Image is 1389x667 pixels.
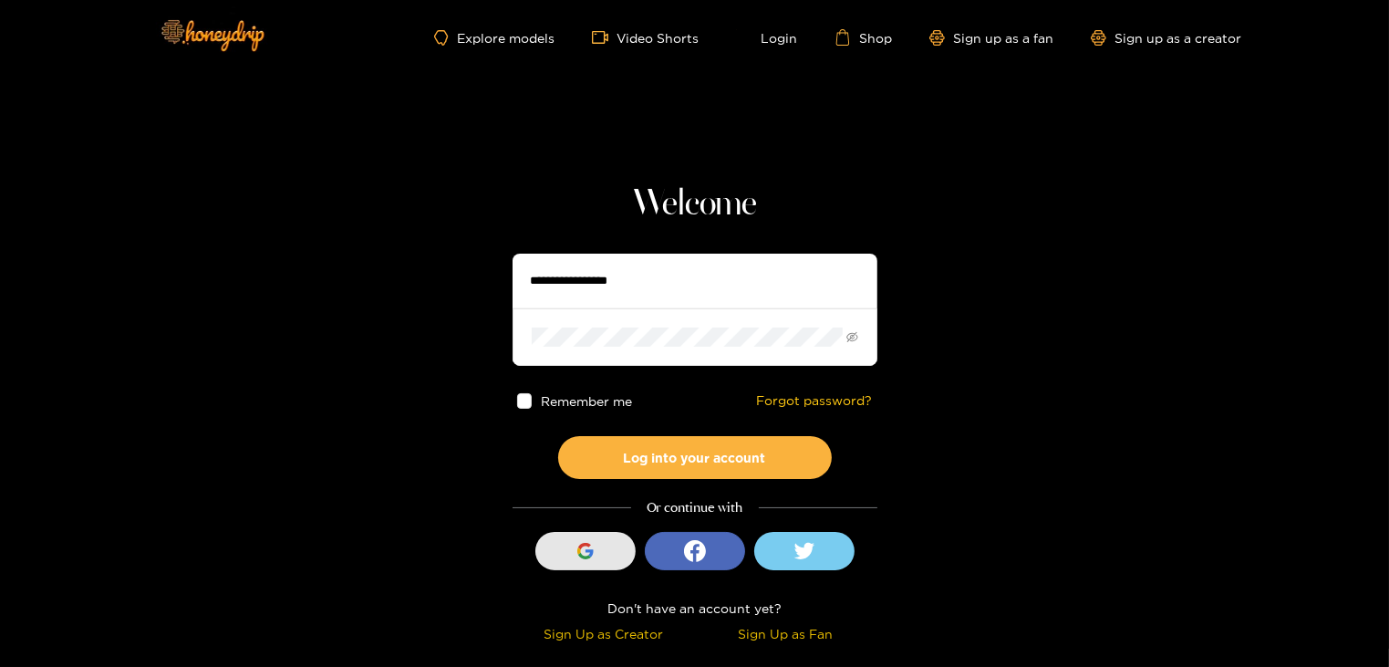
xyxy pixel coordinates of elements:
[517,623,690,644] div: Sign Up as Creator
[513,497,877,518] div: Or continue with
[434,30,555,46] a: Explore models
[592,29,700,46] a: Video Shorts
[834,29,893,46] a: Shop
[757,393,873,409] a: Forgot password?
[1091,30,1242,46] a: Sign up as a creator
[558,436,832,479] button: Log into your account
[736,29,798,46] a: Login
[513,182,877,226] h1: Welcome
[513,598,877,619] div: Don't have an account yet?
[592,29,617,46] span: video-camera
[541,394,632,408] span: Remember me
[929,30,1054,46] a: Sign up as a fan
[846,331,858,343] span: eye-invisible
[700,623,873,644] div: Sign Up as Fan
